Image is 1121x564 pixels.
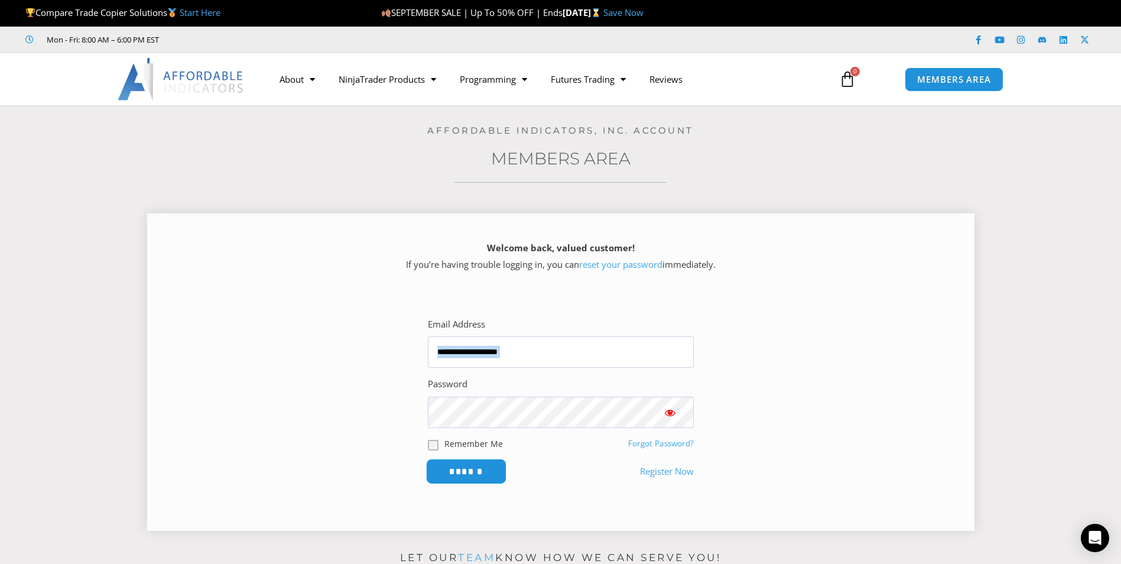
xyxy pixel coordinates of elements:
img: 🥇 [168,8,177,17]
a: team [458,552,495,563]
span: Mon - Fri: 8:00 AM – 6:00 PM EST [44,33,159,47]
img: 🏆 [26,8,35,17]
img: 🍂 [382,8,391,17]
a: Reviews [638,66,694,93]
span: Compare Trade Copier Solutions [25,7,220,18]
img: ⌛ [592,8,600,17]
a: Affordable Indicators, Inc. Account [427,125,694,136]
button: Show password [646,397,694,428]
a: Futures Trading [539,66,638,93]
a: Forgot Password? [628,438,694,449]
span: MEMBERS AREA [917,75,991,84]
a: reset your password [579,258,662,270]
strong: [DATE] [563,7,603,18]
a: Start Here [180,7,220,18]
span: SEPTEMBER SALE | Up To 50% OFF | Ends [381,7,563,18]
div: Open Intercom Messenger [1081,524,1109,552]
label: Email Address [428,316,485,333]
a: About [268,66,327,93]
a: NinjaTrader Products [327,66,448,93]
a: Members Area [491,148,631,168]
strong: Welcome back, valued customer! [487,242,635,254]
iframe: Customer reviews powered by Trustpilot [176,34,353,46]
a: 0 [821,62,873,96]
nav: Menu [268,66,826,93]
span: 0 [850,67,860,76]
p: If you’re having trouble logging in, you can immediately. [168,240,954,273]
label: Remember Me [444,437,503,450]
a: MEMBERS AREA [905,67,1003,92]
a: Programming [448,66,539,93]
img: LogoAI [118,58,245,101]
a: Register Now [640,463,694,480]
a: Save Now [603,7,644,18]
label: Password [428,376,467,393]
